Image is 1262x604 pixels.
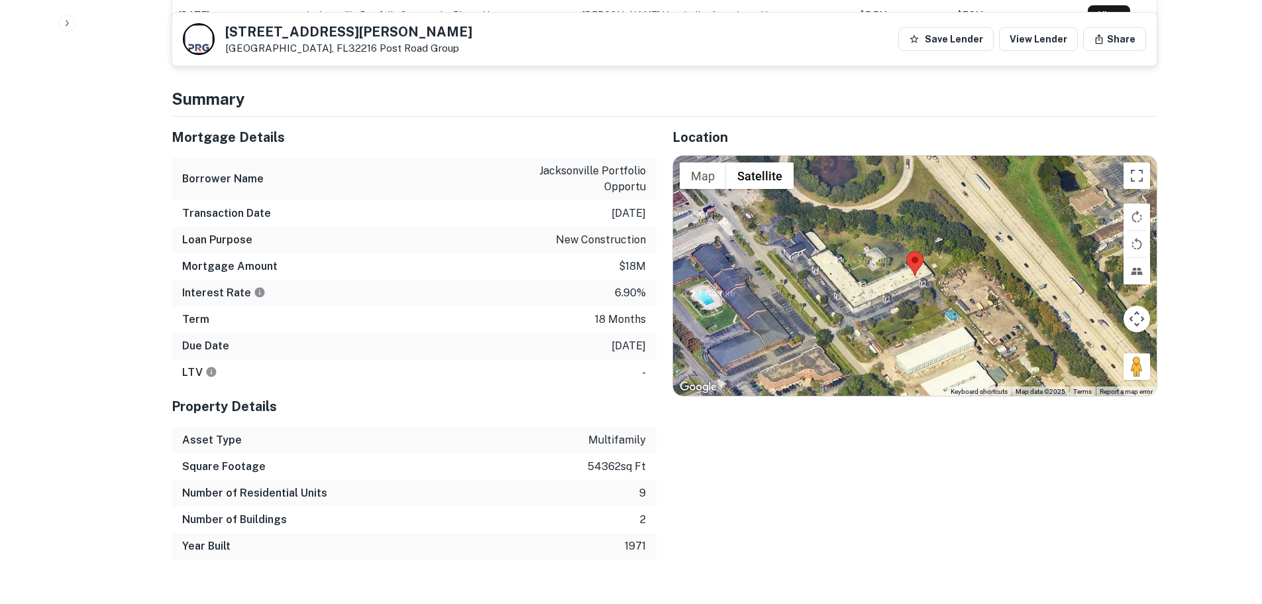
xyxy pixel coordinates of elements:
p: [GEOGRAPHIC_DATA], FL32216 [225,42,472,54]
img: Google [676,379,720,396]
a: Open this area in Google Maps (opens a new window) [676,379,720,396]
h6: Mortgage Amount [182,259,278,274]
p: [DATE] [611,206,646,221]
button: Save Lender [898,27,994,51]
h5: Mortgage Details [172,127,657,147]
a: Post Road Group [380,42,459,54]
p: 9 [639,485,646,501]
h6: Number of Residential Units [182,485,327,501]
h6: Borrower Name [182,171,264,187]
h6: Asset Type [182,432,242,448]
a: Report a map error [1100,388,1153,395]
p: jacksonville portfolio opportu [527,163,646,195]
button: Show satellite imagery [726,162,794,189]
p: $18m [619,259,646,274]
h5: Location [672,127,1157,147]
h5: Property Details [172,396,657,416]
p: 6.90% [615,285,646,301]
h4: Summary [172,87,1157,111]
button: Show street map [680,162,726,189]
button: Keyboard shortcuts [951,387,1008,396]
h5: [STREET_ADDRESS][PERSON_NAME] [225,25,472,38]
iframe: Chat Widget [1196,498,1262,562]
span: Map data ©2025 [1016,388,1065,395]
p: new construction [556,232,646,248]
h6: Due Date [182,338,229,354]
button: Drag Pegman onto the map to open Street View [1124,353,1150,380]
h6: Loan Purpose [182,232,252,248]
a: Terms [1073,388,1092,395]
h6: Term [182,312,209,328]
button: Rotate map clockwise [1124,204,1150,230]
h6: Interest Rate [182,285,266,301]
button: Toggle fullscreen view [1124,162,1150,189]
button: Map camera controls [1124,306,1150,332]
p: [DATE] [611,338,646,354]
p: - [642,365,646,381]
h6: Square Footage [182,459,266,475]
svg: The interest rates displayed on the website are for informational purposes only and may be report... [254,286,266,298]
h6: Number of Buildings [182,512,287,528]
h6: Year Built [182,538,231,554]
h6: Transaction Date [182,206,271,221]
p: 1971 [625,538,646,554]
svg: LTVs displayed on the website are for informational purposes only and may be reported incorrectly... [205,366,217,378]
a: View Lender [999,27,1078,51]
button: Rotate map counterclockwise [1124,231,1150,257]
p: 18 months [595,312,646,328]
p: multifamily [588,432,646,448]
p: 54362 sq ft [588,459,646,475]
button: Tilt map [1124,258,1150,284]
p: 2 [640,512,646,528]
button: Share [1083,27,1146,51]
h6: LTV [182,365,217,381]
a: View [1088,5,1130,25]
